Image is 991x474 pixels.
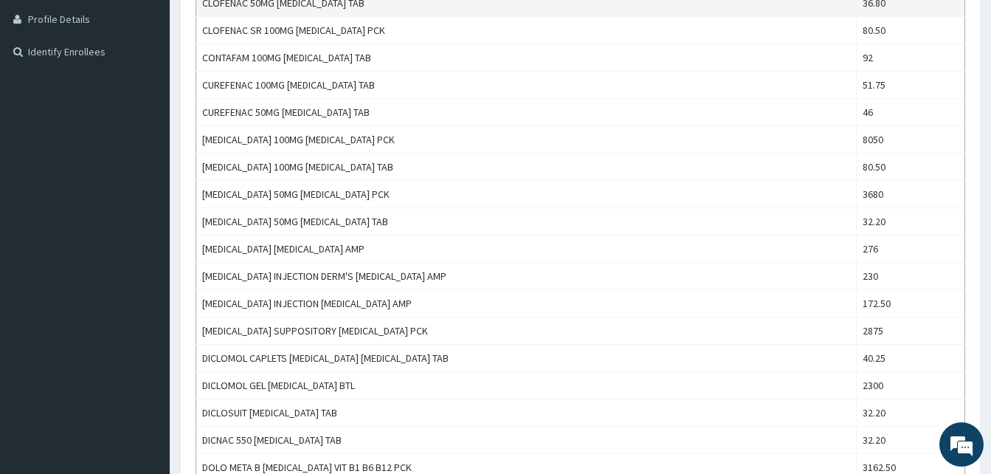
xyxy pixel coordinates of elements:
td: CUREFENAC 100MG [MEDICAL_DATA] TAB [196,72,857,99]
td: 230 [857,263,965,290]
div: Chat with us now [77,83,248,102]
td: [MEDICAL_DATA] INJECTION DERM'S [MEDICAL_DATA] AMP [196,263,857,290]
td: 32.20 [857,399,965,427]
td: DICLOMOL CAPLETS [MEDICAL_DATA] [MEDICAL_DATA] TAB [196,345,857,372]
td: CLOFENAC SR 100MG [MEDICAL_DATA] PCK [196,17,857,44]
textarea: Type your message and hit 'Enter' [7,317,281,368]
td: DICNAC 550 [MEDICAL_DATA] TAB [196,427,857,454]
td: [MEDICAL_DATA] 100MG [MEDICAL_DATA] TAB [196,154,857,181]
td: 46 [857,99,965,126]
td: 276 [857,236,965,263]
td: 40.25 [857,345,965,372]
td: 92 [857,44,965,72]
td: [MEDICAL_DATA] 100MG [MEDICAL_DATA] PCK [196,126,857,154]
td: 80.50 [857,154,965,181]
td: 172.50 [857,290,965,317]
div: Minimize live chat window [242,7,277,43]
td: 8050 [857,126,965,154]
span: We're online! [86,142,204,292]
td: CONTAFAM 100MG [MEDICAL_DATA] TAB [196,44,857,72]
td: CUREFENAC 50MG [MEDICAL_DATA] TAB [196,99,857,126]
td: 32.20 [857,208,965,236]
td: [MEDICAL_DATA] 50MG [MEDICAL_DATA] TAB [196,208,857,236]
td: [MEDICAL_DATA] SUPPOSITORY [MEDICAL_DATA] PCK [196,317,857,345]
td: [MEDICAL_DATA] INJECTION [MEDICAL_DATA] AMP [196,290,857,317]
td: DICLOSUIT [MEDICAL_DATA] TAB [196,399,857,427]
td: DICLOMOL GEL [MEDICAL_DATA] BTL [196,372,857,399]
td: 2875 [857,317,965,345]
td: 32.20 [857,427,965,454]
td: [MEDICAL_DATA] [MEDICAL_DATA] AMP [196,236,857,263]
td: [MEDICAL_DATA] 50MG [MEDICAL_DATA] PCK [196,181,857,208]
td: 3680 [857,181,965,208]
td: 51.75 [857,72,965,99]
img: d_794563401_company_1708531726252_794563401 [27,74,60,111]
td: 2300 [857,372,965,399]
td: 80.50 [857,17,965,44]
